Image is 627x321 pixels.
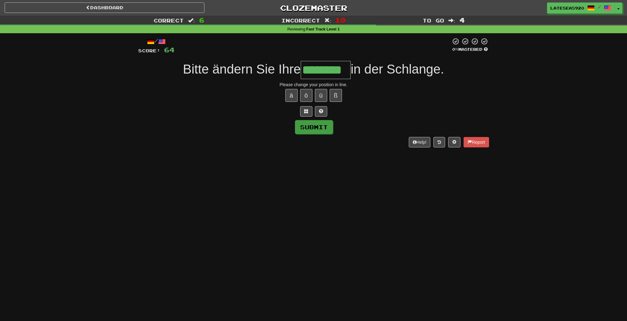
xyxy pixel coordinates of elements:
span: To go [423,17,444,23]
div: Mastered [451,47,489,52]
a: Clozemaster [214,2,413,13]
button: Switch sentence to multiple choice alt+p [300,106,312,117]
span: Bitte ändern Sie Ihre [183,62,301,76]
button: ß [330,89,342,102]
span: in der Schlange. [351,62,444,76]
span: Incorrect [281,17,320,23]
div: / [138,38,175,45]
span: : [324,18,331,23]
span: / [598,5,601,9]
strong: Fast Track Level 1 [306,27,340,31]
button: ö [300,89,312,102]
a: Dashboard [5,2,204,13]
span: Score: [138,48,160,53]
span: 0 % [452,47,458,52]
button: ä [285,89,298,102]
span: 64 [164,46,175,54]
span: : [448,18,455,23]
button: ü [315,89,327,102]
span: Correct [154,17,184,23]
div: Please change your position in line. [138,82,489,88]
button: Submit [295,120,333,134]
button: Round history (alt+y) [433,137,445,147]
button: Single letter hint - you only get 1 per sentence and score half the points! alt+h [315,106,327,117]
span: LateSea5920 [550,5,584,11]
span: : [188,18,195,23]
button: Report [464,137,489,147]
span: 4 [460,16,465,24]
span: 6 [199,16,204,24]
span: 10 [335,16,346,24]
button: Help! [409,137,431,147]
a: LateSea5920 / [547,2,615,14]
